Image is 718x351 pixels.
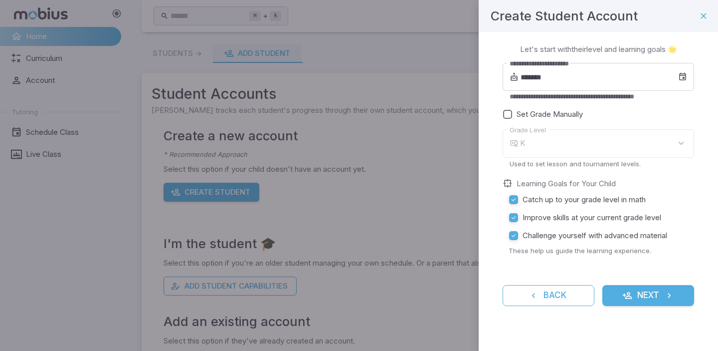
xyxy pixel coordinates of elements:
[523,230,667,241] span: Challenge yourself with advanced material
[510,125,546,135] label: Grade Level
[509,246,694,255] p: These help us guide the learning experience.
[523,194,646,205] span: Catch up to your grade level in math
[503,285,594,306] button: Back
[602,285,694,306] button: Next
[520,129,694,158] div: K
[517,178,616,189] label: Learning Goals for Your Child
[523,212,661,223] span: Improve skills at your current grade level
[520,44,677,55] p: Let's start with their level and learning goals 🌟
[517,109,583,120] span: Set Grade Manually
[491,6,638,26] h4: Create Student Account
[510,159,687,168] p: Used to set lesson and tournament levels.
